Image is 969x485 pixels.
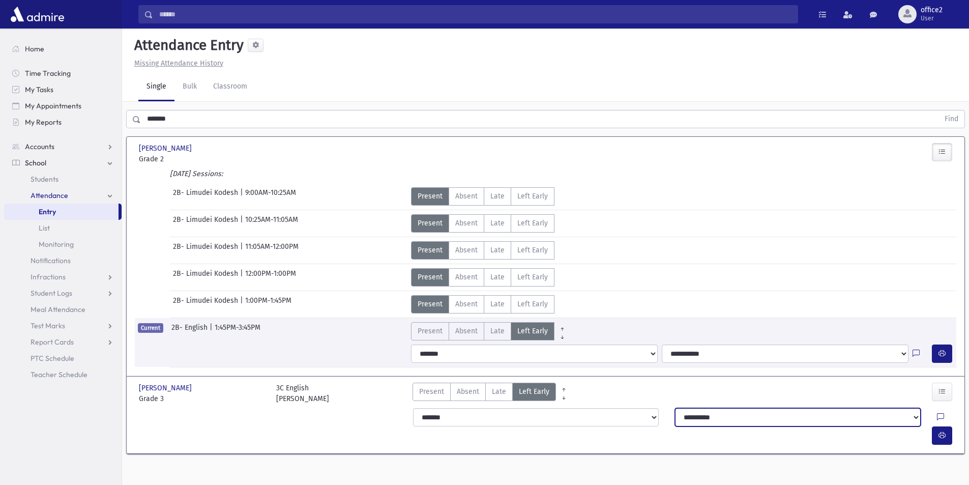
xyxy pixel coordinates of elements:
span: Attendance [31,191,68,200]
span: PTC Schedule [31,354,74,363]
a: Missing Attendance History [130,59,223,68]
span: Present [419,386,444,397]
span: Left Early [517,245,548,255]
span: Left Early [517,218,548,229]
span: Absent [455,299,478,309]
span: My Appointments [25,101,81,110]
div: AttTypes [411,268,554,287]
a: List [4,220,122,236]
span: Left Early [517,191,548,202]
div: AttTypes [411,322,570,340]
span: Present [418,272,443,282]
div: AttTypes [413,383,556,404]
u: Missing Attendance History [134,59,223,68]
a: My Appointments [4,98,122,114]
div: AttTypes [411,241,554,260]
a: Home [4,41,122,57]
span: Students [31,175,58,184]
span: My Tasks [25,85,53,94]
span: List [39,223,50,233]
a: Infractions [4,269,122,285]
span: User [921,14,943,22]
span: Late [490,272,505,282]
span: | [240,187,245,206]
a: Meal Attendance [4,301,122,318]
span: 1:45PM-3:45PM [215,322,260,340]
span: 2B- Limudei Kodesh [173,187,240,206]
span: Current [138,323,163,333]
span: Grade 2 [139,154,266,164]
span: Left Early [519,386,549,397]
span: 2B- Limudei Kodesh [173,295,240,313]
input: Search [153,5,798,23]
a: Students [4,171,122,187]
span: | [240,295,245,313]
span: 9:00AM-10:25AM [245,187,296,206]
a: My Tasks [4,81,122,98]
h5: Attendance Entry [130,37,244,54]
a: PTC Schedule [4,350,122,366]
span: Present [418,218,443,229]
span: Student Logs [31,289,72,298]
span: Home [25,44,44,53]
span: My Reports [25,118,62,127]
span: 1:00PM-1:45PM [245,295,291,313]
span: Test Marks [31,321,65,330]
span: Absent [455,272,478,282]
span: Teacher Schedule [31,370,87,379]
a: Accounts [4,138,122,155]
span: Late [490,326,505,336]
span: Left Early [517,299,548,309]
span: 11:05AM-12:00PM [245,241,299,260]
span: 2B- Limudei Kodesh [173,268,240,287]
a: Report Cards [4,334,122,350]
span: Report Cards [31,337,74,347]
span: Absent [455,191,478,202]
a: Attendance [4,187,122,204]
div: AttTypes [411,187,554,206]
div: AttTypes [411,295,554,313]
span: Accounts [25,142,54,151]
button: Find [938,110,964,128]
span: Monitoring [39,240,74,249]
a: All Prior [554,322,570,330]
a: My Reports [4,114,122,130]
span: Late [490,218,505,229]
span: | [240,214,245,233]
span: Absent [455,326,478,336]
span: Present [418,191,443,202]
span: Present [418,245,443,255]
img: AdmirePro [8,4,67,24]
span: | [210,322,215,340]
span: Grade 3 [139,393,266,404]
span: [PERSON_NAME] [139,383,194,393]
span: | [240,241,245,260]
a: Classroom [205,73,255,101]
span: Late [490,245,505,255]
span: 12:00PM-1:00PM [245,268,296,287]
span: Late [492,386,506,397]
span: Absent [455,218,478,229]
a: Student Logs [4,285,122,301]
a: Monitoring [4,236,122,252]
span: Present [418,299,443,309]
span: 2B- English [171,322,210,340]
span: Present [418,326,443,336]
span: | [240,268,245,287]
a: Notifications [4,252,122,269]
span: 10:25AM-11:05AM [245,214,298,233]
span: School [25,158,46,167]
span: Notifications [31,256,71,265]
a: Bulk [174,73,205,101]
i: [DATE] Sessions: [170,169,223,178]
span: Late [490,191,505,202]
a: Teacher Schedule [4,366,122,383]
span: Absent [457,386,479,397]
a: School [4,155,122,171]
span: Late [490,299,505,309]
a: Test Marks [4,318,122,334]
span: Left Early [517,326,548,336]
span: Absent [455,245,478,255]
div: 3C English [PERSON_NAME] [276,383,329,404]
a: Time Tracking [4,65,122,81]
